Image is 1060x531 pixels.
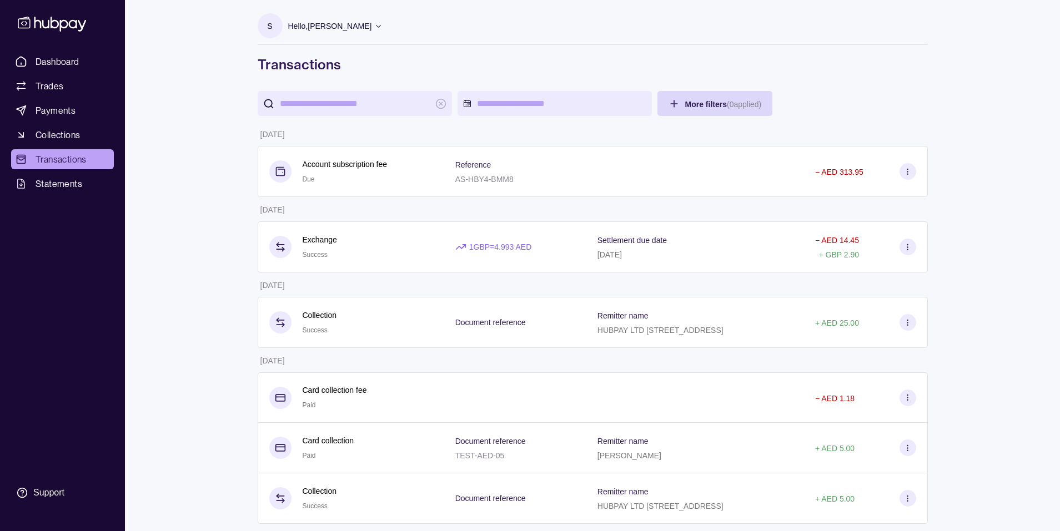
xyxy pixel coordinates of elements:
p: − AED 313.95 [815,168,863,176]
p: HUBPAY LTD [STREET_ADDRESS] [597,326,724,335]
span: Paid [303,452,316,459]
span: Trades [36,79,63,93]
span: Due [303,175,315,183]
p: [PERSON_NAME] [597,451,661,460]
p: Exchange [303,234,337,246]
p: Account subscription fee [303,158,388,170]
p: − AED 14.45 [815,236,859,245]
a: Payments [11,100,114,120]
a: Dashboard [11,52,114,72]
a: Support [11,481,114,504]
p: Collection [303,309,336,321]
span: Statements [36,177,82,190]
p: Reference [455,160,491,169]
p: Remitter name [597,311,649,320]
p: TEST-AED-05 [455,451,505,460]
p: HUBPAY LTD [STREET_ADDRESS] [597,502,724,510]
p: + GBP 2.90 [818,250,859,259]
span: Payments [36,104,76,117]
span: Paid [303,401,316,409]
p: ( 0 applied) [727,100,761,109]
p: [DATE] [260,281,285,290]
span: Collections [36,128,80,141]
p: [DATE] [597,250,622,259]
p: Document reference [455,494,526,503]
span: Dashboard [36,55,79,68]
p: + AED 25.00 [815,318,859,327]
p: 1 GBP = 4.993 AED [469,241,532,253]
p: Card collection [303,434,354,447]
a: Statements [11,174,114,194]
p: AS-HBY4-BMM8 [455,175,514,184]
h1: Transactions [258,55,928,73]
span: Success [303,251,328,259]
input: search [280,91,430,116]
p: + AED 5.00 [815,444,855,453]
p: [DATE] [260,130,285,139]
span: More filters [685,100,762,109]
div: Support [33,487,64,499]
span: Success [303,502,328,510]
p: [DATE] [260,205,285,214]
p: Settlement due date [597,236,667,245]
p: + AED 5.00 [815,494,855,503]
span: Success [303,326,328,334]
a: Trades [11,76,114,96]
p: Card collection fee [303,384,367,396]
span: Transactions [36,153,87,166]
p: Document reference [455,318,526,327]
p: − AED 1.18 [815,394,855,403]
a: Transactions [11,149,114,169]
p: Collection [303,485,336,497]
p: Remitter name [597,487,649,496]
p: S [267,20,272,32]
p: Hello, [PERSON_NAME] [288,20,372,32]
p: Remitter name [597,437,649,446]
button: More filters(0applied) [657,91,773,116]
p: [DATE] [260,356,285,365]
p: Document reference [455,437,526,446]
a: Collections [11,125,114,145]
